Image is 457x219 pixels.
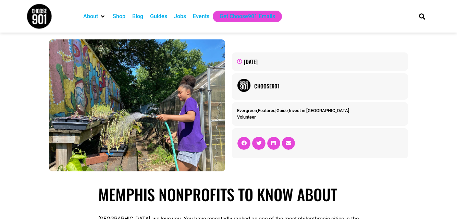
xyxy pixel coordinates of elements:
[80,11,109,22] div: About
[276,108,288,113] a: Guide
[252,137,265,150] div: Share on twitter
[237,78,251,92] img: Picture of Choose901
[220,12,275,21] a: Get Choose901 Emails
[237,108,257,113] a: Evergreen
[174,12,186,21] a: Jobs
[237,108,349,113] span: , , ,
[98,185,359,204] h1: Memphis Nonprofits to Know About
[132,12,143,21] a: Blog
[237,114,256,120] a: Volunteer
[80,11,407,22] nav: Main nav
[258,108,275,113] a: Featured
[83,12,98,21] a: About
[150,12,167,21] a: Guides
[237,137,250,150] div: Share on facebook
[282,137,295,150] div: Share on email
[289,108,349,113] a: Invest in [GEOGRAPHIC_DATA]
[417,11,428,22] div: Search
[113,12,125,21] a: Shop
[267,137,280,150] div: Share on linkedin
[254,82,403,90] a: Choose901
[193,12,209,21] a: Events
[244,58,258,66] time: [DATE]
